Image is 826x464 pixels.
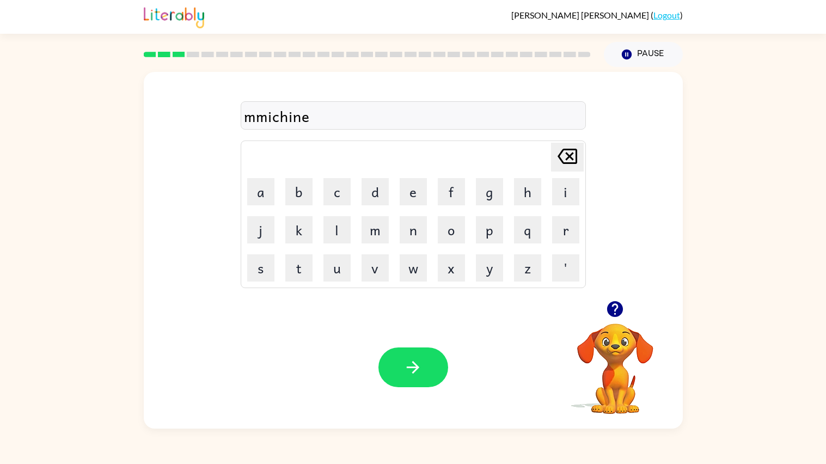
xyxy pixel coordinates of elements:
button: z [514,254,541,282]
button: y [476,254,503,282]
button: Pause [604,42,683,67]
div: mmichine [244,105,583,127]
button: l [323,216,351,243]
button: n [400,216,427,243]
button: v [362,254,389,282]
button: s [247,254,274,282]
button: b [285,178,313,205]
button: r [552,216,579,243]
button: o [438,216,465,243]
button: p [476,216,503,243]
button: q [514,216,541,243]
video: Your browser must support playing .mp4 files to use Literably. Please try using another browser. [561,307,670,416]
button: i [552,178,579,205]
button: f [438,178,465,205]
button: k [285,216,313,243]
button: u [323,254,351,282]
img: Literably [144,4,204,28]
button: t [285,254,313,282]
button: e [400,178,427,205]
button: d [362,178,389,205]
button: ' [552,254,579,282]
button: x [438,254,465,282]
button: h [514,178,541,205]
span: [PERSON_NAME] [PERSON_NAME] [511,10,651,20]
button: g [476,178,503,205]
button: j [247,216,274,243]
button: a [247,178,274,205]
button: c [323,178,351,205]
div: ( ) [511,10,683,20]
button: m [362,216,389,243]
button: w [400,254,427,282]
a: Logout [653,10,680,20]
